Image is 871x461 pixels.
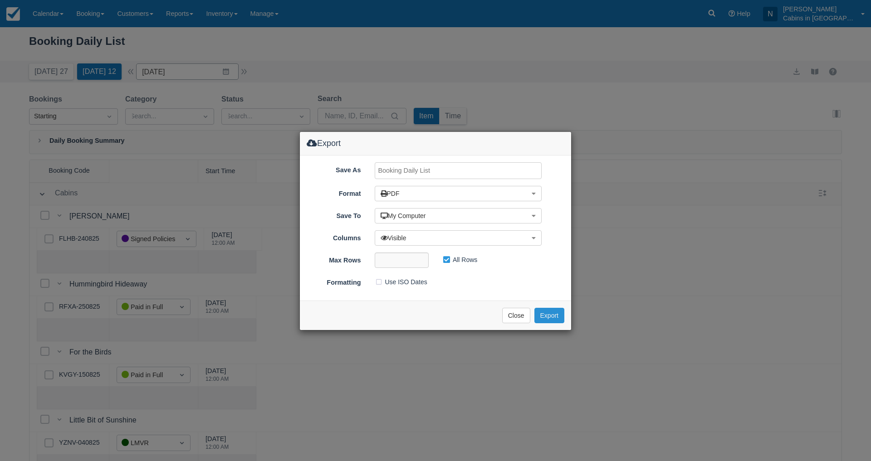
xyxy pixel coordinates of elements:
[442,253,483,267] label: All Rows
[300,252,368,265] label: Max Rows
[375,230,542,246] button: Visible
[375,278,433,285] span: Use ISO Dates
[375,208,542,223] button: My Computer
[300,208,368,221] label: Save To
[534,308,564,323] button: Export
[375,162,542,179] input: Booking Daily List
[307,139,564,148] h4: Export
[381,190,400,197] span: PDF
[300,186,368,199] label: Format
[375,186,542,201] button: PDF
[502,308,530,323] button: Close
[300,230,368,243] label: Columns
[375,275,433,289] label: Use ISO Dates
[442,256,483,263] span: All Rows
[381,234,406,242] span: Visible
[381,212,426,219] span: My Computer
[300,275,368,287] label: Formatting
[300,162,368,175] label: Save As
